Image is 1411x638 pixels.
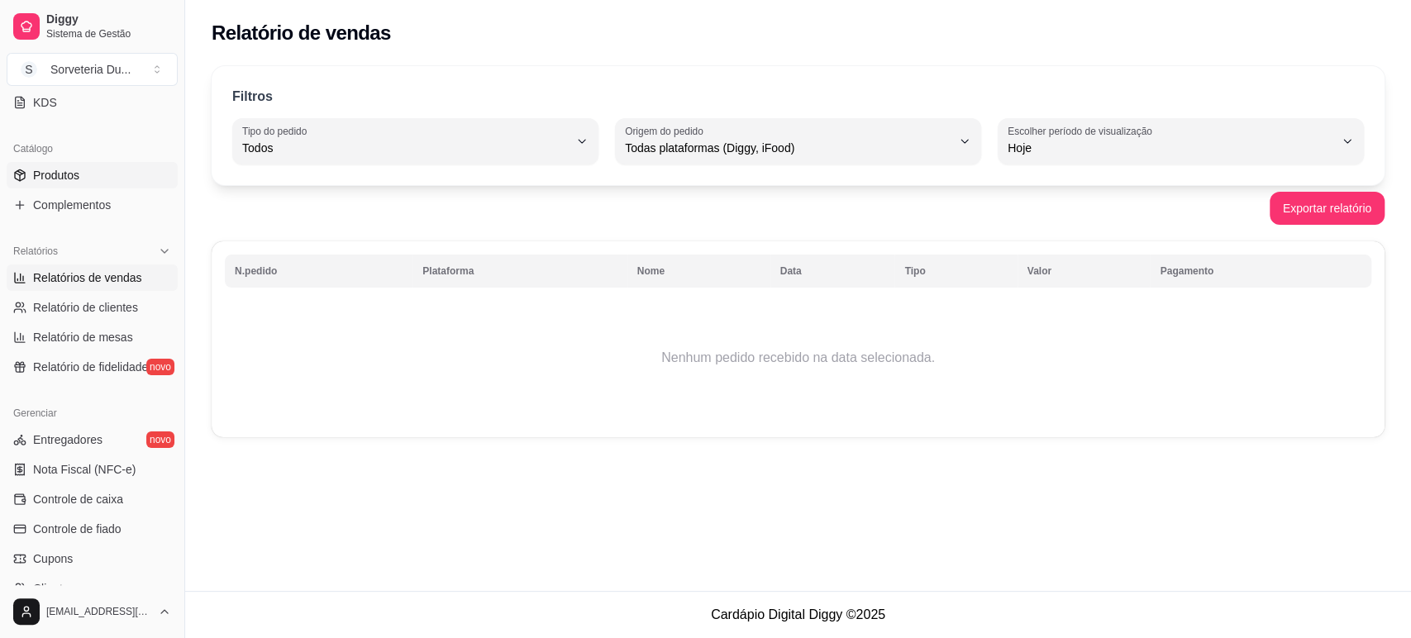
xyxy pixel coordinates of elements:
[46,605,151,618] span: [EMAIL_ADDRESS][DOMAIN_NAME]
[33,580,75,597] span: Clientes
[7,294,178,321] a: Relatório de clientes
[21,61,37,78] span: S
[33,269,142,286] span: Relatórios de vendas
[225,255,412,288] th: N.pedido
[225,292,1371,424] td: Nenhum pedido recebido na data selecionada.
[7,264,178,291] a: Relatórios de vendas
[7,7,178,46] a: DiggySistema de Gestão
[242,140,569,156] span: Todos
[50,61,131,78] div: Sorveteria Du ...
[7,53,178,86] button: Select a team
[33,431,102,448] span: Entregadores
[770,255,895,288] th: Data
[7,162,178,188] a: Produtos
[33,94,57,111] span: KDS
[46,27,171,40] span: Sistema de Gestão
[894,255,1017,288] th: Tipo
[7,192,178,218] a: Complementos
[33,461,136,478] span: Nota Fiscal (NFC-e)
[7,486,178,512] a: Controle de caixa
[7,575,178,602] a: Clientes
[13,245,58,258] span: Relatórios
[7,456,178,483] a: Nota Fiscal (NFC-e)
[7,516,178,542] a: Controle de fiado
[7,136,178,162] div: Catálogo
[7,592,178,631] button: [EMAIL_ADDRESS][DOMAIN_NAME]
[33,329,133,345] span: Relatório de mesas
[33,359,148,375] span: Relatório de fidelidade
[7,545,178,572] a: Cupons
[1008,124,1157,138] label: Escolher período de visualização
[242,124,312,138] label: Tipo do pedido
[7,89,178,116] a: KDS
[7,400,178,426] div: Gerenciar
[615,118,981,164] button: Origem do pedidoTodas plataformas (Diggy, iFood)
[1008,140,1334,156] span: Hoje
[33,197,111,213] span: Complementos
[625,140,951,156] span: Todas plataformas (Diggy, iFood)
[625,124,708,138] label: Origem do pedido
[33,491,123,507] span: Controle de caixa
[232,87,273,107] p: Filtros
[627,255,770,288] th: Nome
[33,167,79,183] span: Produtos
[46,12,171,27] span: Diggy
[998,118,1364,164] button: Escolher período de visualizaçãoHoje
[33,550,73,567] span: Cupons
[1150,255,1371,288] th: Pagamento
[33,521,122,537] span: Controle de fiado
[212,20,391,46] h2: Relatório de vendas
[412,255,627,288] th: Plataforma
[185,591,1411,638] footer: Cardápio Digital Diggy © 2025
[7,324,178,350] a: Relatório de mesas
[7,426,178,453] a: Entregadoresnovo
[1270,192,1385,225] button: Exportar relatório
[33,299,138,316] span: Relatório de clientes
[7,354,178,380] a: Relatório de fidelidadenovo
[232,118,598,164] button: Tipo do pedidoTodos
[1018,255,1151,288] th: Valor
